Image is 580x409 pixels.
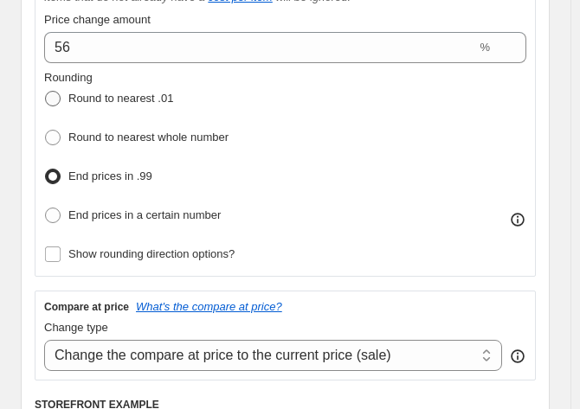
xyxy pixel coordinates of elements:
span: Round to nearest .01 [68,92,173,105]
span: End prices in a certain number [68,208,221,221]
button: What's the compare at price? [136,300,282,313]
span: Rounding [44,71,93,84]
h3: Compare at price [44,300,129,314]
span: Price change amount [44,13,151,26]
span: Change type [44,321,108,334]
span: Round to nearest whole number [68,131,229,144]
span: End prices in .99 [68,169,152,182]
span: % [480,41,490,54]
input: 50 [44,32,476,63]
div: help [509,348,526,365]
span: Show rounding direction options? [68,247,235,260]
